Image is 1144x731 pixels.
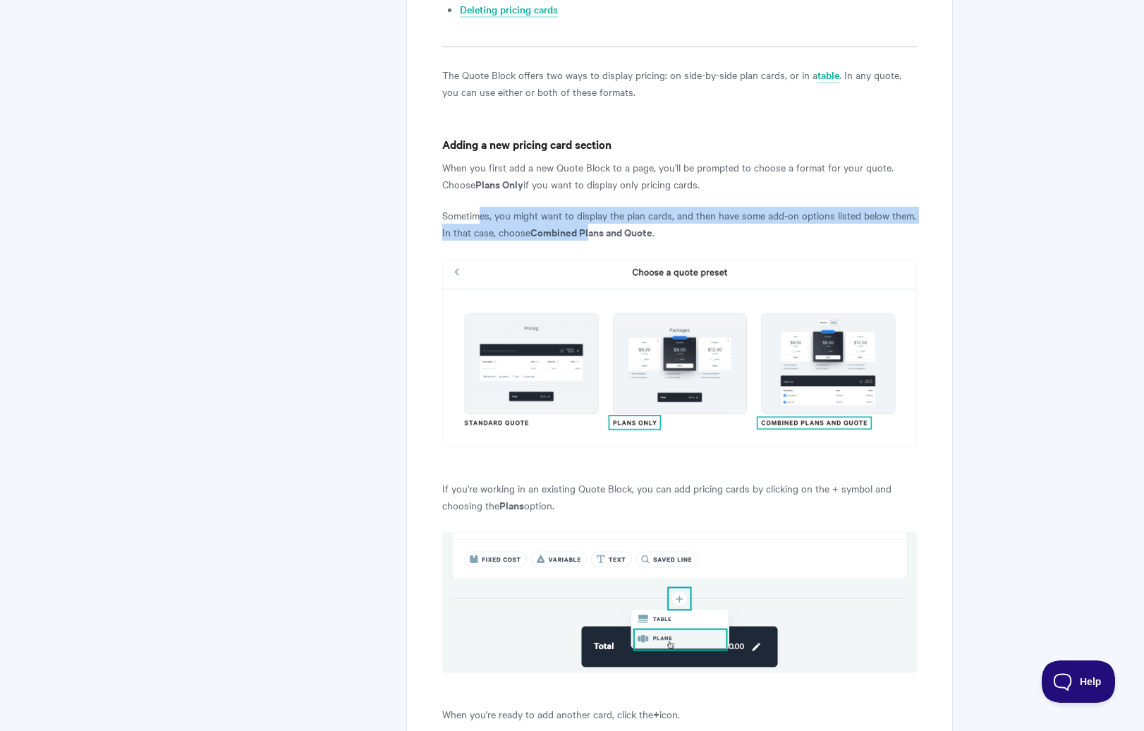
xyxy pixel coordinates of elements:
[653,706,659,721] strong: +
[442,706,917,723] p: When you're ready to add another card, click the icon.
[442,480,917,514] p: If you're working in an existing Quote Block, you can add pricing cards by clicking on the + symb...
[460,2,558,18] a: Deleting pricing cards
[442,259,917,447] img: file-KIf99ctGNi.png
[442,135,917,153] h4: Adding a new pricing card section
[817,68,839,83] a: table
[442,159,917,193] p: When you first add a new Quote Block to a page, you'll be prompted to choose a format for your qu...
[475,176,523,191] strong: Plans Only
[499,497,524,512] strong: Plans
[530,224,652,239] strong: Combined Plans and Quote
[1042,660,1116,703] iframe: Toggle Customer Support
[442,66,917,100] p: The Quote Block offers two ways to display pricing: on side-by-side plan cards, or in a . In any ...
[442,207,917,241] p: Sometimes, you might want to display the plan cards, and then have some add-on options listed bel...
